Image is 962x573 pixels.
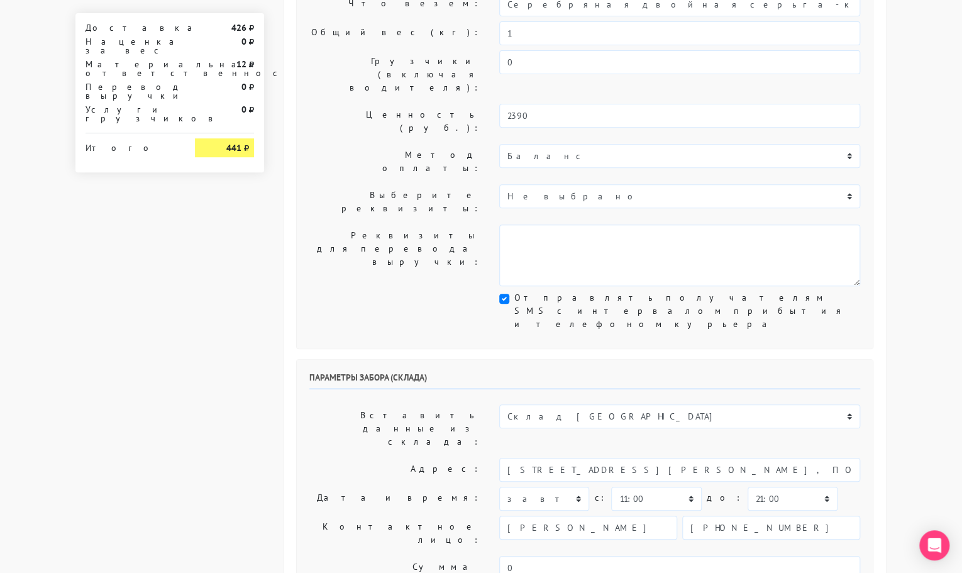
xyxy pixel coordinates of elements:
[76,105,185,123] div: Услуги грузчиков
[236,58,246,70] strong: 12
[300,104,490,139] label: Ценность (руб.):
[76,23,185,32] div: Доставка
[594,487,606,509] label: c:
[241,104,246,115] strong: 0
[682,516,860,540] input: Телефон
[76,60,185,77] div: Материальная ответственность
[300,21,490,45] label: Общий вес (кг):
[241,81,246,92] strong: 0
[76,37,185,55] div: Наценка за вес
[707,487,743,509] label: до:
[86,138,176,152] div: Итого
[76,82,185,100] div: Перевод выручки
[231,22,246,33] strong: 426
[499,516,677,540] input: Имя
[309,372,860,389] h6: Параметры забора (склада)
[300,184,490,220] label: Выберите реквизиты:
[226,142,241,153] strong: 441
[300,458,490,482] label: Адрес:
[300,487,490,511] label: Дата и время:
[300,225,490,286] label: Реквизиты для перевода выручки:
[300,50,490,99] label: Грузчики (включая водителя):
[300,144,490,179] label: Метод оплаты:
[300,516,490,551] label: Контактное лицо:
[919,530,949,560] div: Open Intercom Messenger
[514,291,860,331] label: Отправлять получателям SMS с интервалом прибытия и телефоном курьера
[300,404,490,453] label: Вставить данные из склада:
[241,36,246,47] strong: 0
